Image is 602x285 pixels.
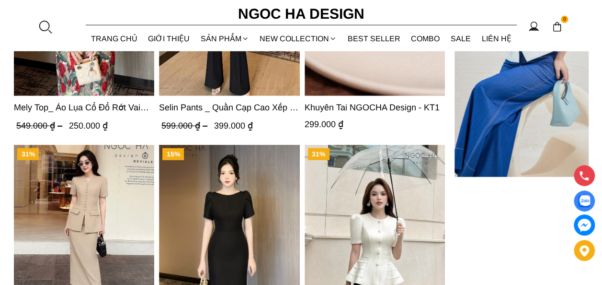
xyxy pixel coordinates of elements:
[406,26,445,51] a: Combo
[305,101,445,114] a: Link to Khuyên Tai NGOCHA Design - KT1
[342,26,406,51] a: BEST SELLER
[159,101,300,114] a: Link to Selin Pants _ Quần Cạp Cao Xếp Ly Giữa 2 màu Đen, Cam - Q007
[14,101,154,114] a: Link to Mely Top_ Áo Lụa Cổ Đổ Rớt Vai A003
[162,121,210,131] span: 599.000 ₫
[229,2,373,25] a: Ngoc Ha Design
[476,26,517,51] a: LIÊN HỆ
[445,26,477,51] a: SALE
[215,121,253,131] span: 399.000 ₫
[16,121,65,131] span: 549.000 ₫
[69,121,108,131] span: 250.000 ₫
[14,101,154,114] span: Mely Top_ Áo Lụa Cổ Đổ Rớt Vai A003
[305,119,343,129] span: 299.000 ₫
[574,190,595,212] a: Display image
[159,101,300,114] span: Selin Pants _ Quần Cạp Cao Xếp Ly Giữa 2 màu Đen, Cam - Q007
[195,26,255,51] div: SẢN PHẨM
[561,16,568,24] span: 0
[552,22,562,32] img: img-CART-ICON-ksit0nf1
[305,101,445,114] span: Khuyên Tai NGOCHA Design - KT1
[574,214,595,236] a: messenger
[578,195,590,207] img: Display image
[254,26,342,51] a: NEW COLLECTION
[143,26,195,51] a: GIỚI THIỆU
[86,26,143,51] a: TRANG CHỦ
